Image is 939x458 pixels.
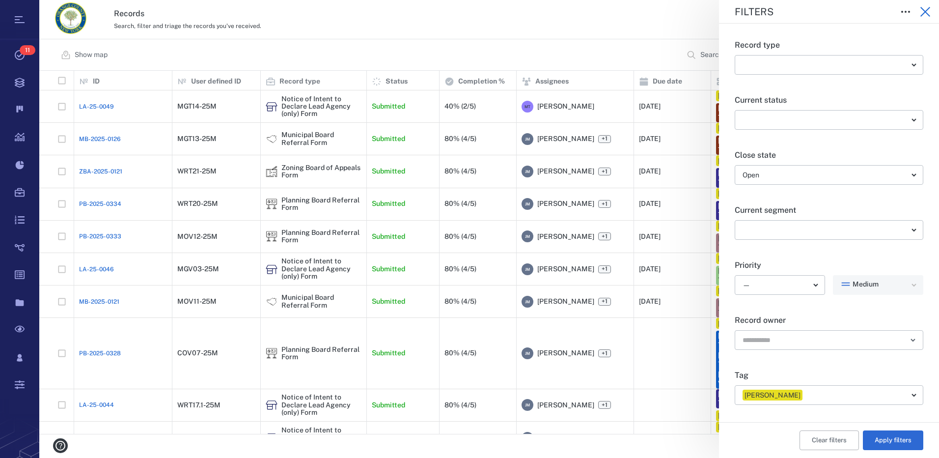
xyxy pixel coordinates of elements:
button: Toggle to Edit Boxes [896,2,915,22]
p: Record type [735,39,923,51]
span: Help [22,7,42,16]
button: Close [915,2,935,22]
button: Open [906,333,920,347]
div: [PERSON_NAME] [745,391,801,401]
div: Open [743,170,908,181]
button: Apply filters [863,430,923,450]
div: — [743,280,809,291]
p: Priority [735,259,923,271]
div: Filters [735,7,888,17]
span: Medium [853,280,879,289]
p: Record owner [735,315,923,326]
p: Close state [735,149,923,161]
button: Clear filters [800,430,859,450]
p: Current status [735,94,923,106]
p: Tag [735,370,923,381]
p: Current segment [735,204,923,216]
span: 11 [20,45,35,55]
